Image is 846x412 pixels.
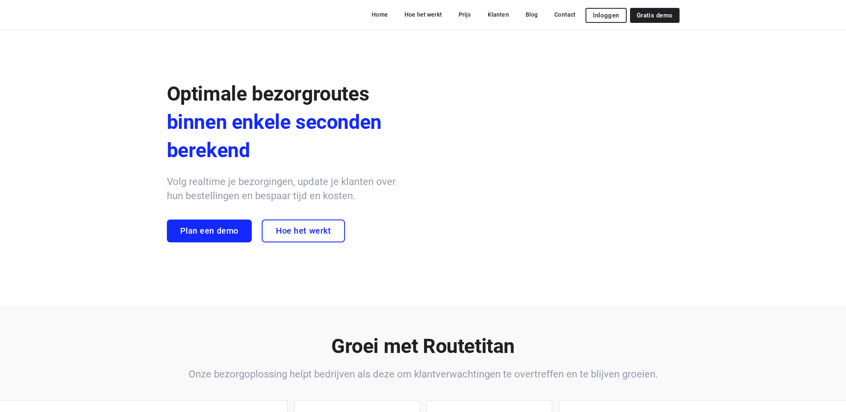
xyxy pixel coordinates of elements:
[167,367,680,381] h6: Onze bezorgoplossing helpt bedrijven als deze om klantverwachtingen te overtreffen en te blijven ...
[167,220,252,242] a: Plan een demo
[637,12,673,19] span: Gratis demo
[593,12,619,19] span: Inloggen
[481,7,516,22] a: Klanten
[398,7,449,22] a: Hoe het werkt
[180,226,238,236] span: Plan een demo
[548,7,582,22] a: Contact
[276,226,331,236] span: Hoe het werkt
[167,175,396,203] h6: Volg realtime je bezorgingen, update je klanten over hun bestellingen en bespaar tijd en kosten.
[630,8,680,23] a: Gratis demo
[452,7,478,22] a: Prijs
[167,82,370,106] span: Optimale bezorgroutes
[262,220,345,242] a: Hoe het werkt
[167,7,233,22] a: Routetitan
[365,7,394,22] a: Home
[407,54,762,306] img: illustration
[167,7,233,20] img: Routetitan logo
[519,7,545,22] a: Blog
[331,334,515,358] b: Groei met Routetitan
[167,108,396,165] span: binnen enkele seconden berekend
[586,8,626,23] button: Inloggen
